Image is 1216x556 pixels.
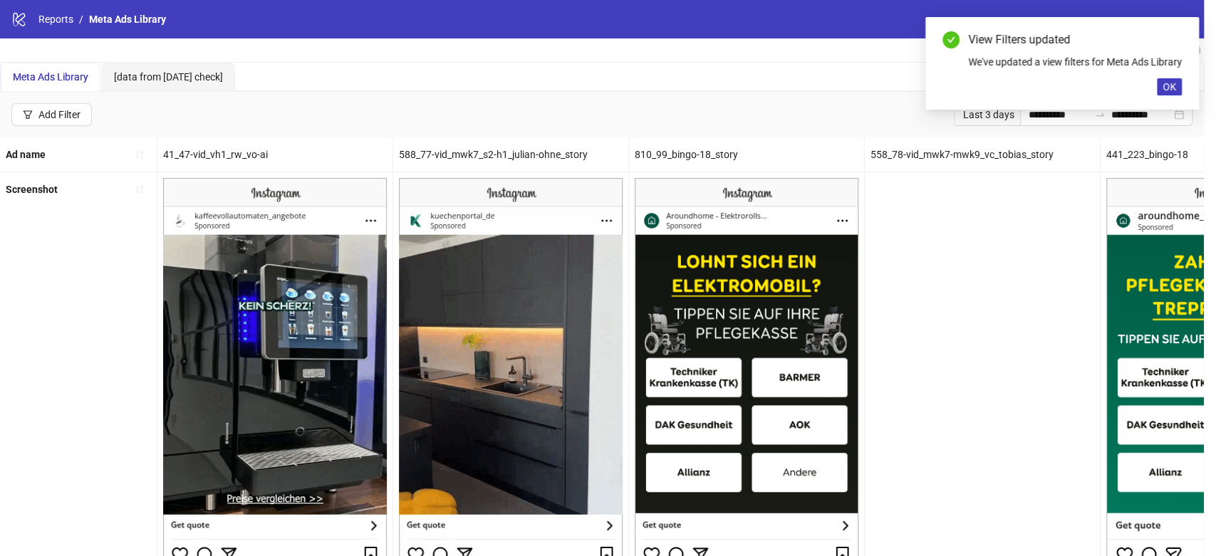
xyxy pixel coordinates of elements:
div: View Filters updated [968,31,1182,48]
div: We've updated a view filters for Meta Ads Library [968,54,1182,70]
a: Close [1166,31,1182,47]
span: OK [1163,81,1176,93]
span: check-circle [942,31,960,48]
button: OK [1157,78,1182,95]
